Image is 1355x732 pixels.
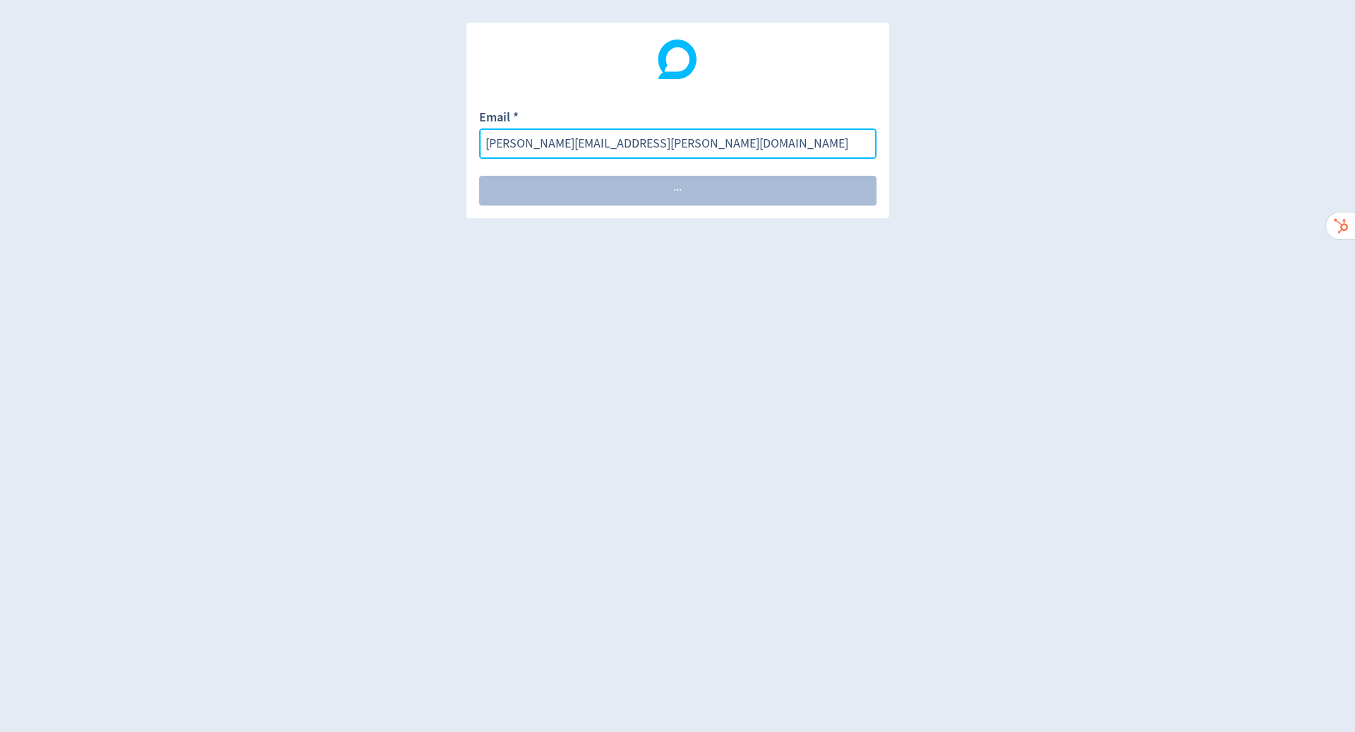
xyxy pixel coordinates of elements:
[676,184,679,197] span: ·
[479,109,519,128] label: Email *
[673,184,676,197] span: ·
[679,184,682,197] span: ·
[658,40,697,79] img: Digivizer Logo
[479,176,877,205] button: ···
